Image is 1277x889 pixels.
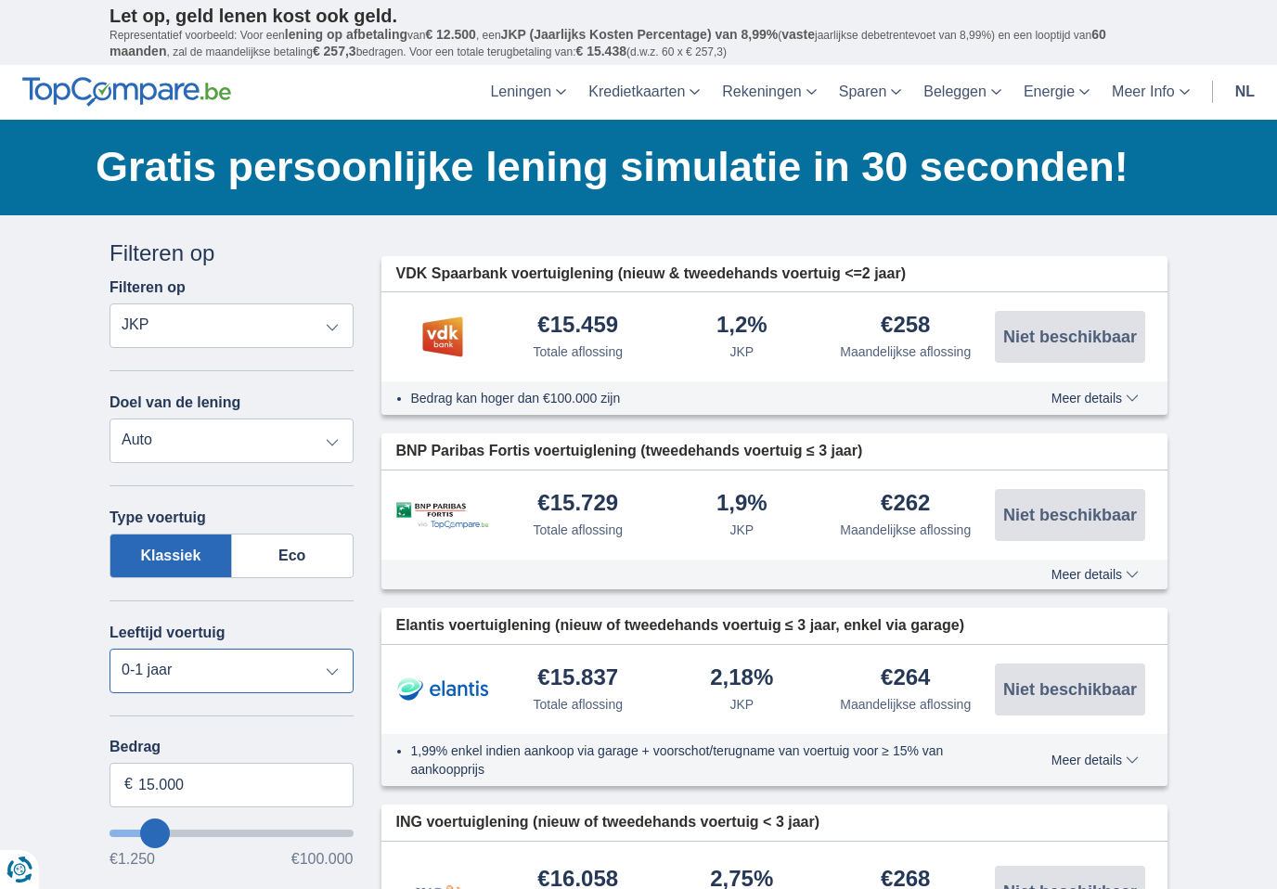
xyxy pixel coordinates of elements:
label: Leeftijd voertuig [110,625,225,641]
a: Beleggen [912,65,1013,120]
div: 2,18% [710,666,773,691]
div: JKP [729,342,754,361]
div: €15.729 [537,492,618,517]
a: nl [1224,65,1266,120]
p: Representatief voorbeeld: Voor een van , een ( jaarlijkse debetrentevoet van 8,99%) en een loopti... [110,27,1167,60]
span: Niet beschikbaar [1003,507,1137,523]
span: € 12.500 [425,27,476,42]
span: JKP (Jaarlijks Kosten Percentage) van 8,99% [501,27,779,42]
li: Bedrag kan hoger dan €100.000 zijn [411,389,984,407]
span: Meer details [1051,754,1139,767]
div: JKP [729,695,754,714]
button: Niet beschikbaar [995,311,1145,363]
a: Rekeningen [711,65,827,120]
span: Niet beschikbaar [1003,681,1137,698]
div: €258 [881,314,930,339]
div: 1,2% [716,314,767,339]
div: €15.459 [537,314,618,339]
p: Let op, geld lenen kost ook geld. [110,5,1167,27]
div: Filteren op [110,238,354,269]
img: product.pl.alt VDK bank [396,314,489,360]
label: Klassiek [110,534,232,578]
label: Filteren op [110,279,186,296]
a: Leningen [479,65,577,120]
div: €264 [881,666,930,691]
div: 1,9% [716,492,767,517]
span: Elantis voertuiglening (nieuw of tweedehands voertuig ≤ 3 jaar, enkel via garage) [396,615,965,637]
h1: Gratis persoonlijke lening simulatie in 30 seconden! [96,138,1167,196]
input: wantToBorrow [110,830,354,837]
img: TopCompare [22,77,231,107]
a: Kredietkaarten [577,65,711,120]
div: Maandelijkse aflossing [840,521,971,539]
button: Niet beschikbaar [995,664,1145,715]
div: Totale aflossing [533,521,623,539]
a: Meer Info [1101,65,1201,120]
span: VDK Spaarbank voertuiglening (nieuw & tweedehands voertuig <=2 jaar) [396,264,906,285]
li: 1,99% enkel indien aankoop via garage + voorschot/terugname van voertuig voor ≥ 15% van aankoopprijs [411,741,984,779]
img: product.pl.alt BNP Paribas Fortis [396,502,489,529]
span: lening op afbetaling [285,27,407,42]
a: Sparen [828,65,913,120]
span: Niet beschikbaar [1003,329,1137,345]
div: JKP [729,521,754,539]
span: BNP Paribas Fortis voertuiglening (tweedehands voertuig ≤ 3 jaar) [396,441,863,462]
div: €262 [881,492,930,517]
div: Maandelijkse aflossing [840,342,971,361]
div: Totale aflossing [533,342,623,361]
label: Type voertuig [110,509,206,526]
span: Meer details [1051,392,1139,405]
span: ING voertuiglening (nieuw of tweedehands voertuig < 3 jaar) [396,812,820,833]
label: Bedrag [110,739,354,755]
span: Meer details [1051,568,1139,581]
span: € [124,774,133,795]
img: product.pl.alt Elantis [396,666,489,713]
span: vaste [781,27,815,42]
button: Meer details [1038,391,1153,406]
span: € 15.438 [575,44,626,58]
label: Doel van de lening [110,394,240,411]
div: Maandelijkse aflossing [840,695,971,714]
button: Meer details [1038,567,1153,582]
span: 60 maanden [110,27,1106,58]
a: Energie [1013,65,1101,120]
label: Eco [232,534,354,578]
span: €100.000 [291,852,354,867]
span: € 257,3 [313,44,356,58]
button: Meer details [1038,753,1153,767]
div: Totale aflossing [533,695,623,714]
span: €1.250 [110,852,155,867]
button: Niet beschikbaar [995,489,1145,541]
div: €15.837 [537,666,618,691]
